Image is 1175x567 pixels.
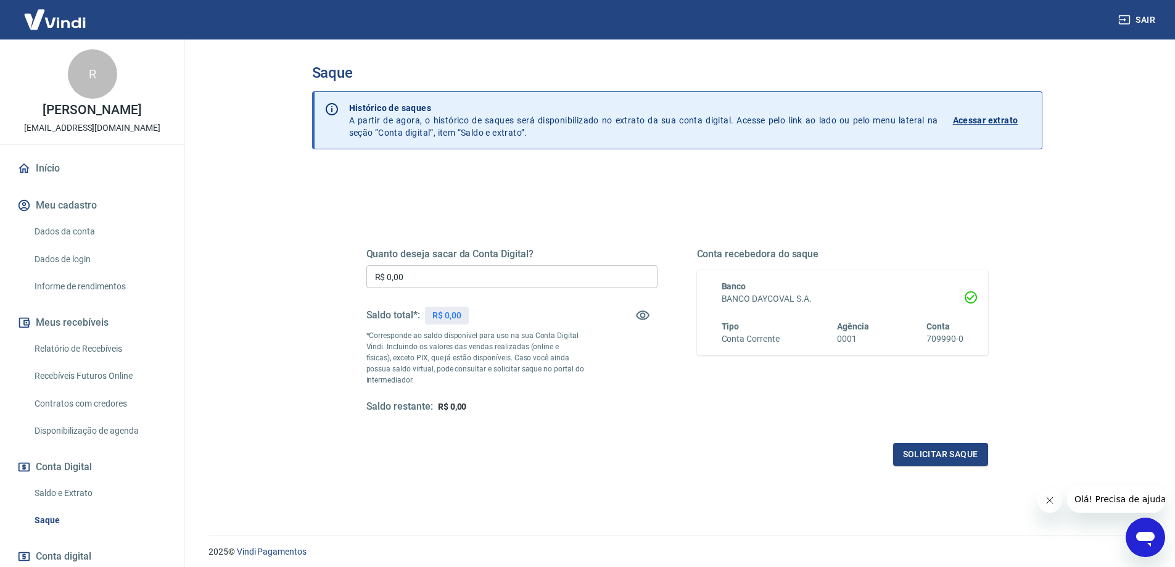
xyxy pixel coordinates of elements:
span: R$ 0,00 [438,402,467,412]
button: Solicitar saque [893,443,988,466]
span: Banco [722,281,746,291]
span: Tipo [722,321,740,331]
span: Olá! Precisa de ajuda? [7,9,104,19]
h6: 709990-0 [926,333,963,346]
span: Conta [926,321,950,331]
span: Conta digital [36,548,91,565]
h5: Saldo restante: [366,400,433,413]
p: *Corresponde ao saldo disponível para uso na sua Conta Digital Vindi. Incluindo os valores das ve... [366,330,585,386]
h3: Saque [312,64,1042,81]
iframe: Botão para abrir a janela de mensagens [1126,518,1165,557]
a: Dados de login [30,247,170,272]
a: Recebíveis Futuros Online [30,363,170,389]
a: Relatório de Recebíveis [30,336,170,362]
div: R [68,49,117,99]
p: A partir de agora, o histórico de saques será disponibilizado no extrato da sua conta digital. Ac... [349,102,938,139]
button: Meus recebíveis [15,309,170,336]
h6: 0001 [837,333,869,346]
p: 2025 © [208,545,1145,558]
p: R$ 0,00 [432,309,461,322]
h6: Conta Corrente [722,333,780,346]
a: Saque [30,508,170,533]
button: Sair [1116,9,1160,31]
iframe: Fechar mensagem [1037,488,1062,513]
button: Conta Digital [15,453,170,481]
h5: Saldo total*: [366,309,420,321]
a: Vindi Pagamentos [237,547,307,557]
a: Saldo e Extrato [30,481,170,506]
a: Contratos com credores [30,391,170,416]
iframe: Mensagem da empresa [1067,486,1165,513]
a: Início [15,155,170,182]
img: Vindi [15,1,95,38]
h5: Quanto deseja sacar da Conta Digital? [366,248,658,260]
button: Meu cadastro [15,192,170,219]
h6: BANCO DAYCOVAL S.A. [722,292,963,305]
p: [PERSON_NAME] [43,104,141,117]
p: Acessar extrato [953,114,1018,126]
p: Histórico de saques [349,102,938,114]
span: Agência [837,321,869,331]
h5: Conta recebedora do saque [697,248,988,260]
a: Disponibilização de agenda [30,418,170,444]
a: Dados da conta [30,219,170,244]
a: Informe de rendimentos [30,274,170,299]
p: [EMAIL_ADDRESS][DOMAIN_NAME] [24,122,160,135]
a: Acessar extrato [953,102,1032,139]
